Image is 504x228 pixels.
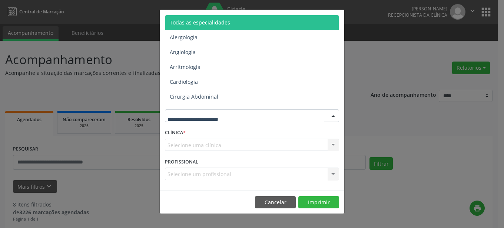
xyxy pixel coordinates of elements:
span: Cirurgia Bariatrica [170,108,215,115]
span: Cardiologia [170,78,198,85]
h5: Relatório de agendamentos [165,15,250,24]
button: Imprimir [298,196,339,209]
span: Cirurgia Abdominal [170,93,218,100]
span: Arritmologia [170,63,200,70]
button: Close [329,10,344,28]
label: CLÍNICA [165,127,186,139]
span: Angiologia [170,49,196,56]
span: Todas as especialidades [170,19,230,26]
span: Alergologia [170,34,198,41]
label: PROFISSIONAL [165,156,198,168]
button: Cancelar [255,196,296,209]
